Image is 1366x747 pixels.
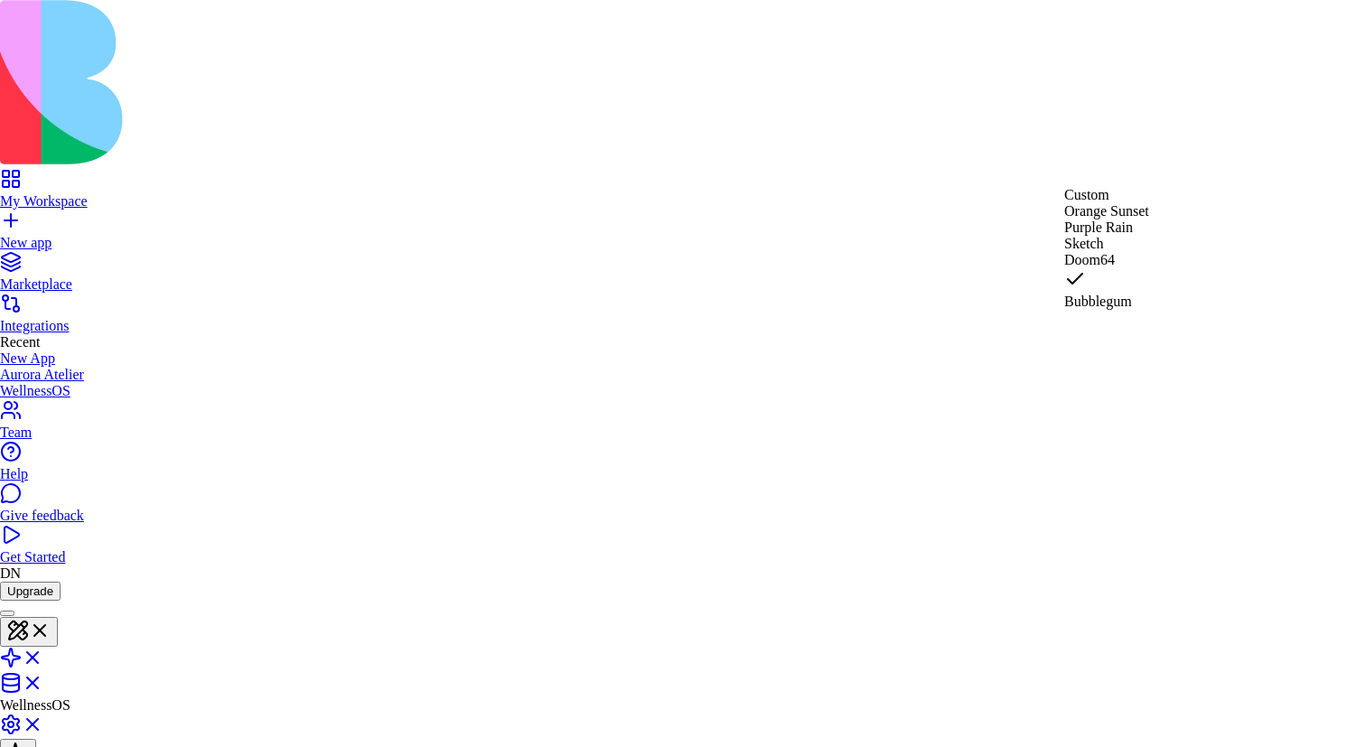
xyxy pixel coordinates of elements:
[1064,236,1104,251] span: Sketch
[1064,203,1149,219] span: Orange Sunset
[1064,252,1115,267] span: Doom64
[1064,294,1132,309] span: Bubblegum
[1064,187,1109,202] span: Custom
[1064,219,1133,235] span: Purple Rain
[51,108,220,181] h1: Good morning , Don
